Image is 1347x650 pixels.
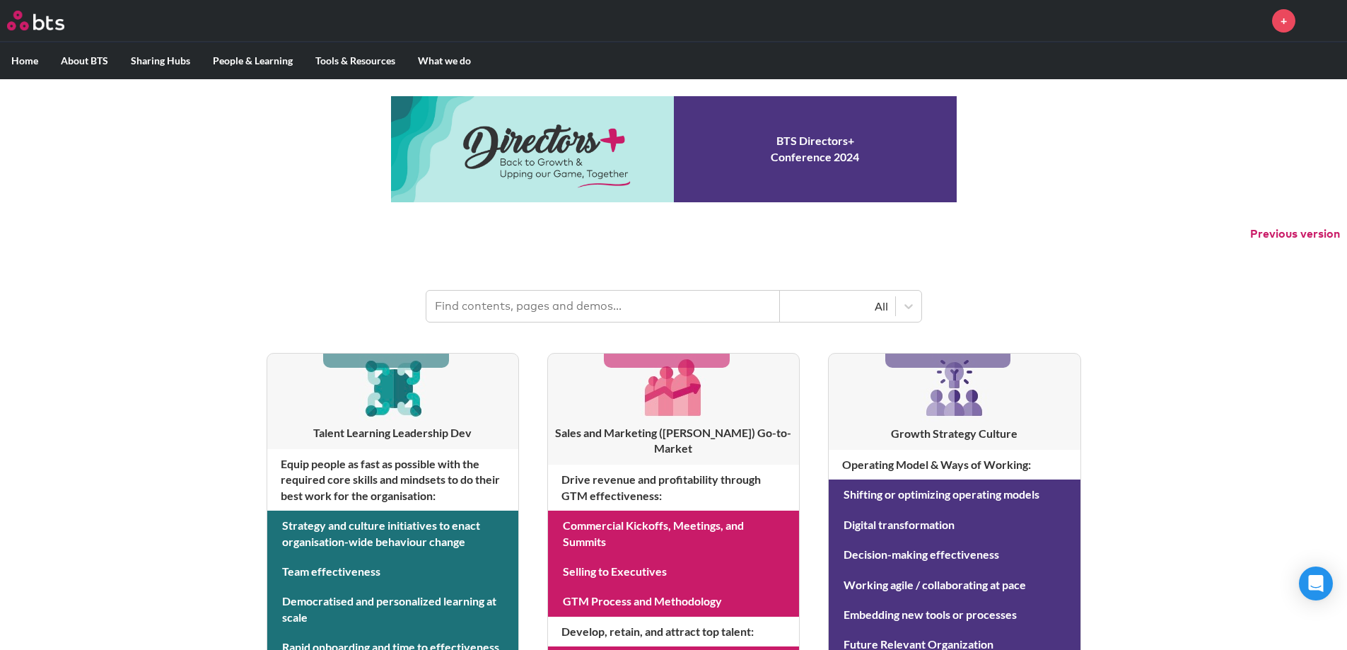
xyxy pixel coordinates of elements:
img: [object Object] [359,354,426,421]
img: [object Object] [640,354,707,421]
h3: Talent Learning Leadership Dev [267,425,518,441]
img: BTS Logo [7,11,64,30]
img: [object Object] [921,354,989,422]
label: Sharing Hubs [119,42,202,79]
input: Find contents, pages and demos... [426,291,780,322]
a: Conference 2024 [391,96,957,202]
h3: Sales and Marketing ([PERSON_NAME]) Go-to-Market [548,425,799,457]
label: People & Learning [202,42,304,79]
img: Sergio Dosda [1306,4,1340,37]
a: + [1272,9,1295,33]
h4: Develop, retain, and attract top talent : [548,617,799,646]
div: Open Intercom Messenger [1299,567,1333,600]
div: All [787,298,888,314]
button: Previous version [1250,226,1340,242]
label: What we do [407,42,482,79]
h3: Growth Strategy Culture [829,426,1080,441]
a: Go home [7,11,91,30]
a: Profile [1306,4,1340,37]
label: About BTS [49,42,119,79]
h4: Drive revenue and profitability through GTM effectiveness : [548,465,799,511]
h4: Operating Model & Ways of Working : [829,450,1080,480]
label: Tools & Resources [304,42,407,79]
h4: Equip people as fast as possible with the required core skills and mindsets to do their best work... [267,449,518,511]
